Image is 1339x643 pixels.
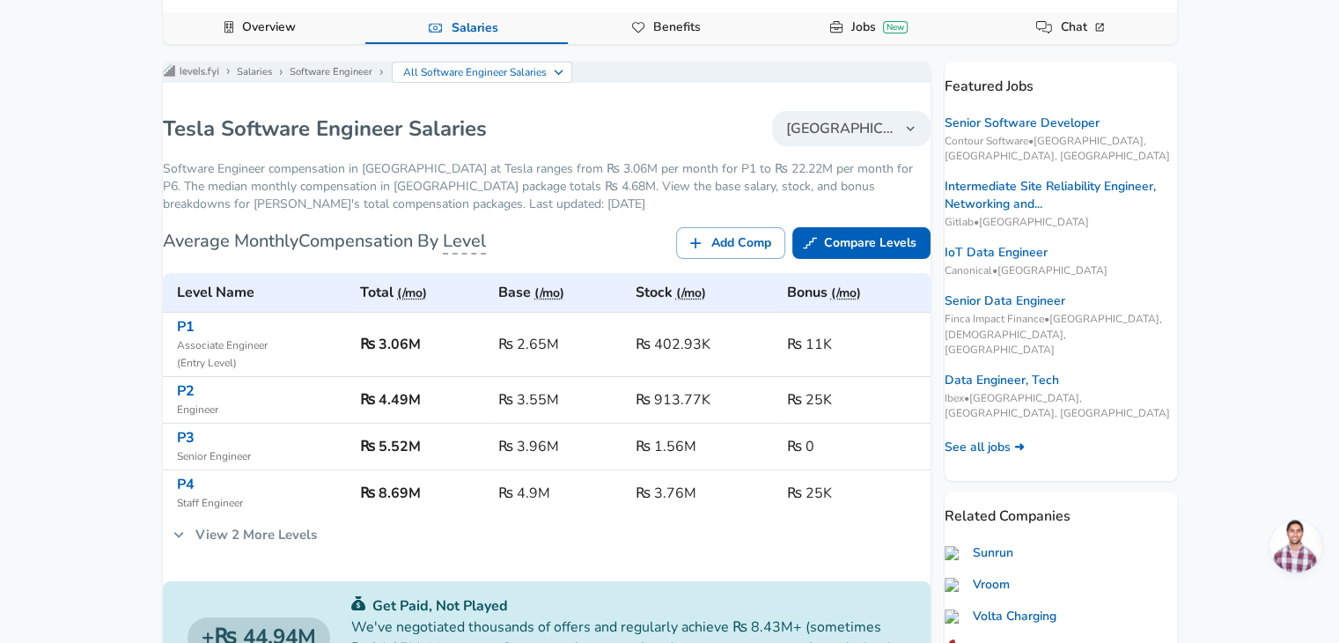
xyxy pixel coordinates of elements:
h6: Level Name [177,280,347,305]
a: JobsNew [844,12,915,42]
a: Salaries [444,13,504,43]
a: View 2 More Levels [163,516,327,553]
a: Data Engineer, Tech [945,372,1059,389]
h6: ₨ 3.55M [498,388,621,412]
span: Contour Software • [GEOGRAPHIC_DATA], [GEOGRAPHIC_DATA], [GEOGRAPHIC_DATA] [945,134,1177,164]
h6: ₨ 913.77K [635,388,772,412]
a: P2 [177,381,195,401]
p: Related Companies [945,491,1177,527]
span: Canonical • [GEOGRAPHIC_DATA] [945,263,1177,278]
button: (/mo) [831,283,861,305]
h6: Stock [635,280,772,305]
span: ( Entry Level ) [177,355,347,373]
span: [GEOGRAPHIC_DATA] [786,118,895,139]
img: voltacharging.com [945,610,966,624]
a: See all jobs ➜ [945,439,1025,456]
img: sunrun.com [945,546,966,560]
h6: ₨ 25K [787,388,923,412]
p: All Software Engineer Salaries [403,64,548,80]
button: (/mo) [397,283,427,305]
span: Staff Engineer [177,495,347,513]
a: Add Comp [676,227,785,260]
h1: Tesla Software Engineer Salaries [163,115,487,143]
span: Associate Engineer [177,337,347,355]
a: Intermediate Site Reliability Engineer, Networking and... [945,178,1177,213]
table: Tesla's Software Engineer levels [163,273,931,516]
div: New [883,21,908,33]
h6: ₨ 3.96M [498,434,621,459]
h6: ₨ 11K [787,332,923,357]
div: Open chat [1269,520,1322,573]
button: (/mo) [534,283,564,305]
h6: ₨ 4.49M [360,388,484,412]
h6: ₨ 3.06M [360,332,484,357]
h6: ₨ 0 [787,434,923,459]
p: Featured Jobs [945,62,1177,97]
a: Benefits [646,12,708,42]
span: Gitlab • [GEOGRAPHIC_DATA] [945,215,1177,230]
span: Senior Engineer [177,448,347,466]
a: P4 [177,475,195,494]
img: vroom.com [945,578,966,592]
a: Software Engineer [290,65,372,79]
p: Software Engineer compensation in [GEOGRAPHIC_DATA] at Tesla ranges from ₨ 3.06M per month for P1... [163,160,931,213]
a: P1 [177,317,195,336]
h6: ₨ 402.93K [635,332,772,357]
a: Salaries [237,65,272,79]
button: [GEOGRAPHIC_DATA] [772,111,931,146]
p: Get Paid, Not Played [351,595,906,617]
a: Senior Software Developer [945,115,1100,132]
h6: Base [498,280,621,305]
h6: Bonus [787,280,923,305]
h6: ₨ 5.52M [360,434,484,459]
h6: ₨ 3.76M [635,481,772,506]
a: IoT Data Engineer [945,244,1048,262]
h6: Total [360,280,484,305]
a: Sunrun [945,544,1013,562]
a: Senior Data Engineer [945,292,1065,310]
span: Engineer [177,402,347,419]
span: Level [443,229,486,255]
h6: ₨ 4.9M [498,481,621,506]
span: Finca Impact Finance • [GEOGRAPHIC_DATA], [DEMOGRAPHIC_DATA], [GEOGRAPHIC_DATA] [945,312,1177,357]
h6: ₨ 25K [787,481,923,506]
a: Compare Levels [792,227,931,260]
a: Chat [1054,12,1115,42]
h6: ₨ 1.56M [635,434,772,459]
a: Vroom [945,576,1010,594]
h6: Average Monthly Compensation By [163,227,486,255]
div: Company Data Navigation [163,12,1177,44]
span: Ibex • [GEOGRAPHIC_DATA], [GEOGRAPHIC_DATA], [GEOGRAPHIC_DATA] [945,391,1177,421]
button: (/mo) [675,283,705,305]
a: Overview [235,12,303,42]
a: P3 [177,428,195,447]
a: Volta Charging [945,608,1056,625]
h6: ₨ 2.65M [498,332,621,357]
h6: ₨ 8.69M [360,481,484,506]
img: svg+xml;base64,PHN2ZyB4bWxucz0iaHR0cDovL3d3dy53My5vcmcvMjAwMC9zdmciIGZpbGw9IiMwYzU0NjAiIHZpZXdCb3... [351,596,365,610]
